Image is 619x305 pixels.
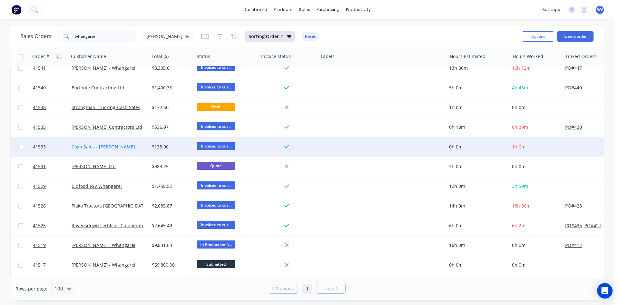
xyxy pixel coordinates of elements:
a: dashboard [240,5,270,15]
div: Hours Estimated [450,53,486,60]
span: In Production N... [197,240,235,249]
div: $59,800.00 [152,262,190,268]
a: Previous page [269,286,298,292]
span: 16h 12m [512,65,531,71]
button: PO#428 [565,203,582,209]
span: 0h 0m [512,163,526,169]
div: sales [296,5,313,15]
span: 41519 [33,242,46,249]
span: 41517 [33,262,46,268]
span: 41531 [33,163,46,170]
button: Sorting:Order # [245,31,295,42]
button: PO#447 [565,65,582,71]
div: $536.97 [152,124,190,130]
div: $3,335.01 [152,65,190,71]
div: 5h 0m [449,85,504,91]
div: Customer Name [71,53,106,60]
input: Search... [75,30,138,43]
div: 0h 0m [449,262,504,268]
a: [PERSON_NAME] Ltd [72,163,116,169]
div: 14h 0m [449,203,504,209]
div: Order # [32,53,49,60]
span: Submitted [197,260,235,268]
span: Invoiced to cus... [197,142,235,150]
span: 41540 [33,85,46,91]
button: PO#440 [565,85,582,91]
span: 4h 46m [512,85,528,91]
div: $9,831.64 [152,242,190,249]
span: 0h 0m [512,262,526,268]
div: Open Intercom Messenger [597,283,613,299]
div: 12h 0m [449,183,504,189]
a: [PERSON_NAME] - Whangarei [72,65,135,71]
button: PO#430 [565,124,582,130]
span: Invoiced to cus... [197,181,235,189]
span: Draft [197,103,235,111]
div: 13h 30m [449,65,504,71]
div: $2,645.49 [152,222,190,229]
a: 41525 [33,216,72,235]
div: 16h 0m [449,242,504,249]
div: Linked Orders [566,53,596,60]
a: Ravensdown Fertiliser Co-operative [72,222,148,229]
a: 41535 [33,117,72,137]
span: Sorting: Order # [249,33,283,40]
a: Piako Tractors [GEOGRAPHIC_DATA] [72,203,148,209]
span: 0h 0m [512,104,526,110]
a: Page 1 is your current page [302,284,312,294]
div: $2,685.87 [152,203,190,209]
span: 41529 [33,183,46,189]
span: Invoiced to cus... [197,63,235,71]
a: [PERSON_NAME] - Whangarei [72,242,135,248]
span: Invoiced to cus... [197,221,235,229]
button: PO#427 [585,222,601,229]
button: PO#412 [565,242,582,249]
a: Next page [317,286,345,292]
span: Invoiced to cus... [197,83,235,91]
a: Bidfood FSV Whangarei [72,183,122,189]
a: [PERSON_NAME] Contractors Ltd [72,124,142,130]
span: Quote [197,162,235,170]
div: $138.00 [152,144,190,150]
div: Status [197,53,210,60]
span: 41541 [33,65,46,71]
div: settings [539,5,563,15]
div: Hours Worked [513,53,543,60]
div: purchasing [313,5,343,15]
span: Invoiced to cus... [197,201,235,209]
a: 41541 [33,58,72,78]
button: Options [522,31,554,42]
div: productivity [343,5,374,15]
div: 0h 18m [449,124,504,130]
a: 41540 [33,78,72,97]
span: 18h 30m [512,203,531,209]
span: 41526 [33,203,46,209]
span: 0h 0m [512,242,526,248]
div: $983.25 [152,163,190,170]
a: 41526 [33,196,72,216]
div: Labels [321,53,335,60]
div: products [270,5,296,15]
a: 41538 [33,98,72,117]
a: Barfoote Contracting Ltd [72,85,124,91]
h1: Sales Orders [21,33,52,39]
div: $172.50 [152,104,190,111]
span: 0h 30m [512,124,528,130]
span: WV [597,7,603,13]
div: 6h 0m [449,222,504,229]
span: 3h 59m [512,183,528,189]
a: 41531 [33,157,72,176]
a: Strongman Trucking-Cash Sales [72,104,140,110]
span: Next [324,286,334,292]
span: [PERSON_NAME] [146,33,182,40]
div: Total ($) [152,53,169,60]
a: [PERSON_NAME] - Whangarei [72,262,135,268]
span: 1h 0m [512,144,526,150]
div: Invoice status [261,53,291,60]
button: PO#435 [565,222,582,229]
a: 41514 [33,275,72,294]
span: 6h 2m [512,222,526,229]
div: $1,758.52 [152,183,190,189]
span: Invoiced to cus... [197,122,235,130]
a: Cash Sales - [PERSON_NAME] [72,144,135,150]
